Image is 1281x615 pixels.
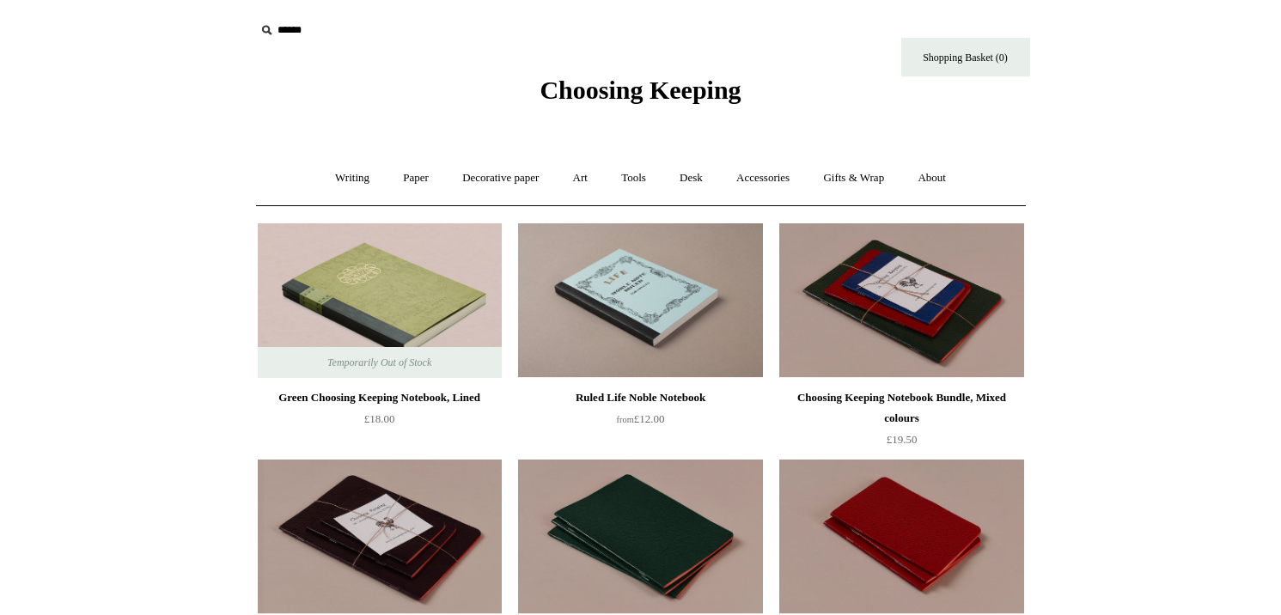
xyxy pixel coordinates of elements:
a: Desk [664,155,718,201]
a: Paper [387,155,444,201]
a: Decorative paper [447,155,554,201]
a: Tools [606,155,662,201]
div: Ruled Life Noble Notebook [522,387,758,408]
img: Choosing Keeping Notebook Bundle, Mixed colours [779,223,1023,378]
div: Green Choosing Keeping Notebook, Lined [262,387,497,408]
a: Choosing Keeping Notebook Bundle, All black Choosing Keeping Notebook Bundle, All black [258,460,502,614]
a: Ruled Life Noble Notebook Ruled Life Noble Notebook [518,223,762,378]
a: Green Choosing Keeping Notebook, Lined £18.00 [258,387,502,458]
a: Writing [320,155,385,201]
a: Dark Green Choosing Keeping A5 Large Notebook Dark Green Choosing Keeping A5 Large Notebook [518,460,762,614]
a: Choosing Keeping [540,89,741,101]
span: Choosing Keeping [540,76,741,104]
a: Red Choosing Keeping Medium Notebook Red Choosing Keeping Medium Notebook [779,460,1023,614]
a: Ruled Life Noble Notebook from£12.00 [518,387,762,458]
span: Temporarily Out of Stock [310,347,448,378]
img: Choosing Keeping Notebook Bundle, All black [258,460,502,614]
span: £18.00 [364,412,395,425]
a: Choosing Keeping Notebook Bundle, Mixed colours £19.50 [779,387,1023,458]
img: Ruled Life Noble Notebook [518,223,762,378]
a: Gifts & Wrap [808,155,900,201]
img: Red Choosing Keeping Medium Notebook [779,460,1023,614]
span: £12.00 [617,412,665,425]
span: £19.50 [887,433,918,446]
a: Art [558,155,603,201]
span: from [617,415,634,424]
img: Dark Green Choosing Keeping A5 Large Notebook [518,460,762,614]
a: Choosing Keeping Notebook Bundle, Mixed colours Choosing Keeping Notebook Bundle, Mixed colours [779,223,1023,378]
a: Shopping Basket (0) [901,38,1030,76]
div: Choosing Keeping Notebook Bundle, Mixed colours [784,387,1019,429]
a: About [902,155,961,201]
img: Green Choosing Keeping Notebook, Lined [258,223,502,378]
a: Green Choosing Keeping Notebook, Lined Green Choosing Keeping Notebook, Lined Temporarily Out of ... [258,223,502,378]
a: Accessories [721,155,805,201]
